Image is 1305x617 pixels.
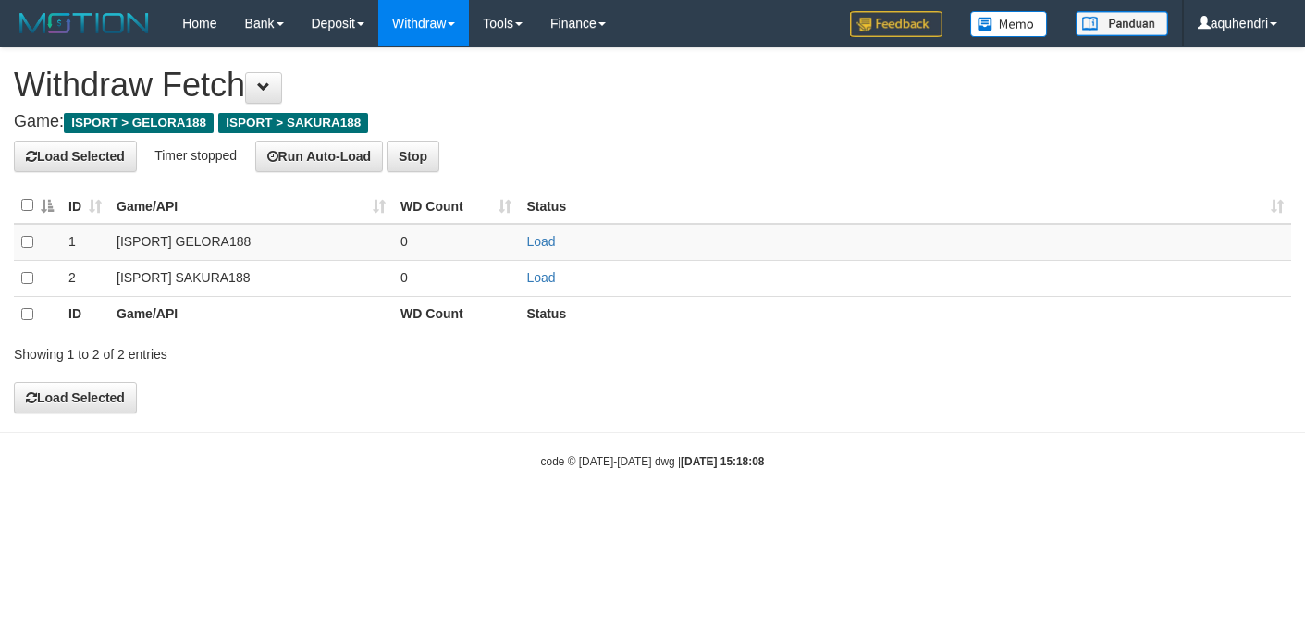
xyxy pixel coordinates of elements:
[526,234,555,249] a: Load
[154,147,237,162] span: Timer stopped
[109,296,393,332] th: Game/API
[400,234,408,249] span: 0
[14,113,1291,131] h4: Game:
[109,224,393,261] td: [ISPORT] GELORA188
[109,188,393,224] th: Game/API: activate to sort column ascending
[519,188,1291,224] th: Status: activate to sort column ascending
[526,270,555,285] a: Load
[64,113,214,133] span: ISPORT > GELORA188
[541,455,765,468] small: code © [DATE]-[DATE] dwg |
[255,141,384,172] button: Run Auto-Load
[400,270,408,285] span: 0
[14,338,530,364] div: Showing 1 to 2 of 2 entries
[1076,11,1168,36] img: panduan.png
[14,67,1291,104] h1: Withdraw Fetch
[61,224,109,261] td: 1
[218,113,368,133] span: ISPORT > SAKURA188
[393,188,519,224] th: WD Count: activate to sort column ascending
[14,141,137,172] button: Load Selected
[519,296,1291,332] th: Status
[393,296,519,332] th: WD Count
[681,455,764,468] strong: [DATE] 15:18:08
[387,141,439,172] button: Stop
[14,9,154,37] img: MOTION_logo.png
[61,296,109,332] th: ID
[61,260,109,296] td: 2
[61,188,109,224] th: ID: activate to sort column ascending
[970,11,1048,37] img: Button%20Memo.svg
[109,260,393,296] td: [ISPORT] SAKURA188
[850,11,942,37] img: Feedback.jpg
[14,382,137,413] button: Load Selected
